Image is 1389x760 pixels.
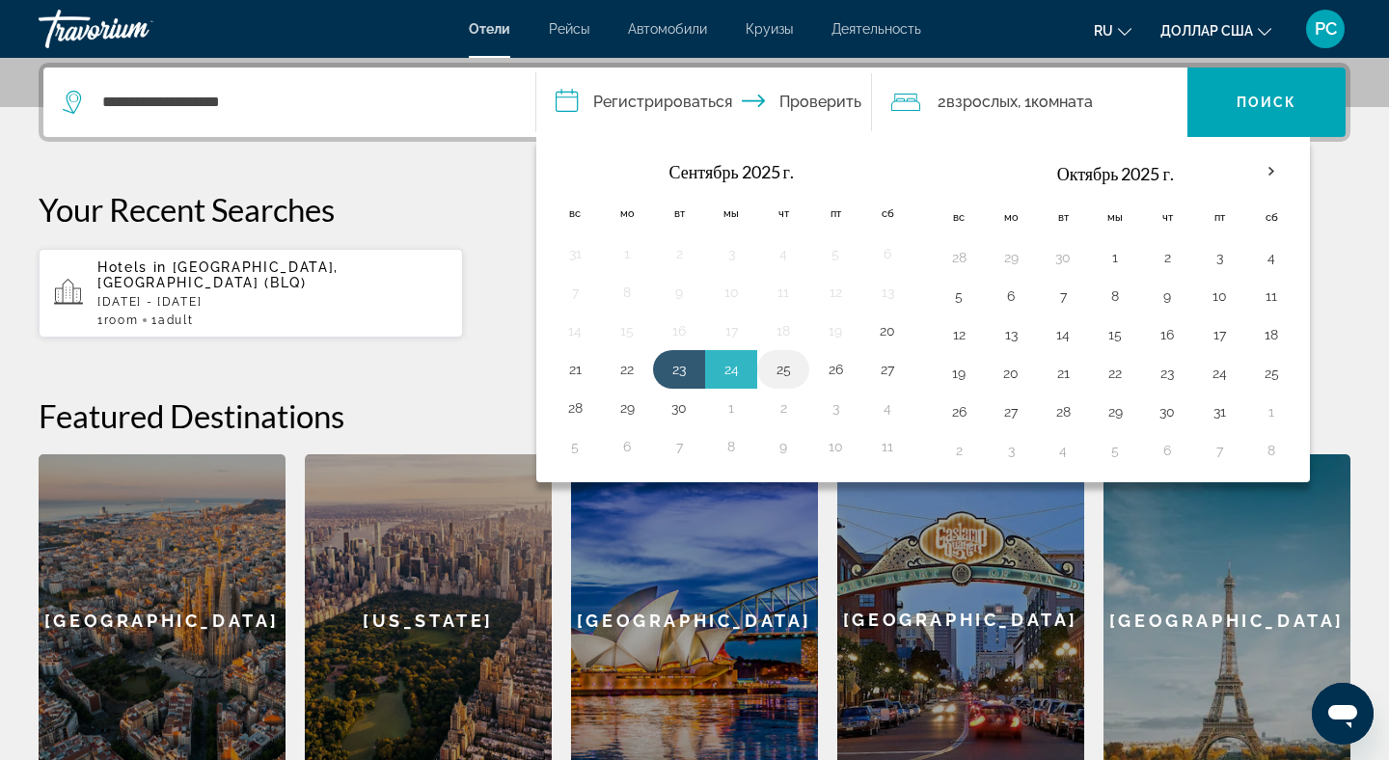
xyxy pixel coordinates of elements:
button: День 21 [1048,360,1078,387]
p: Your Recent Searches [39,190,1350,229]
a: Травориум [39,4,231,54]
button: День 11 [1256,283,1287,310]
span: 1 [97,313,138,327]
button: День 8 [1256,437,1287,464]
button: День 19 [943,360,974,387]
button: День 14 [559,317,590,344]
font: доллар США [1160,23,1253,39]
button: День 30 [664,394,694,421]
font: комната [1031,93,1093,111]
button: День 23 [1152,360,1183,387]
button: День 16 [664,317,694,344]
button: День 8 [716,433,747,460]
button: День 14 [1048,321,1078,348]
button: День 28 [943,244,974,271]
button: День 4 [1048,437,1078,464]
font: , 1 [1018,93,1031,111]
a: Деятельность [831,21,921,37]
button: День 2 [1152,244,1183,271]
button: День 9 [1152,283,1183,310]
button: День 29 [995,244,1026,271]
button: День 20 [995,360,1026,387]
button: Путешественники: 2 взрослых, 0 детей [872,68,1188,137]
button: День 13 [995,321,1026,348]
button: Hotels in [GEOGRAPHIC_DATA], [GEOGRAPHIC_DATA] (BLQ)[DATE] - [DATE]1Room1Adult [39,248,463,339]
button: Поиск [1187,68,1346,137]
button: День 11 [872,433,903,460]
button: В следующем месяце [1245,149,1297,194]
button: День 26 [820,356,851,383]
button: День 7 [1048,283,1078,310]
font: взрослых [946,93,1018,111]
button: День 12 [943,321,974,348]
h2: Featured Destinations [39,396,1350,435]
button: День 7 [559,279,590,306]
font: Отели [469,21,510,37]
button: День 13 [872,279,903,306]
button: День 9 [768,433,799,460]
button: День 26 [943,398,974,425]
button: День 17 [1204,321,1235,348]
font: 2 [938,93,946,111]
button: День 1 [1256,398,1287,425]
font: Сентябрь 2025 г. [668,161,794,182]
button: День 5 [559,433,590,460]
button: День 3 [1204,244,1235,271]
font: ru [1094,23,1113,39]
button: День 4 [768,240,799,267]
button: День 3 [820,394,851,421]
button: День 1 [716,394,747,421]
button: День 6 [995,283,1026,310]
button: Даты заезда и выезда [536,68,872,137]
button: День 23 [664,356,694,383]
button: День 2 [768,394,799,421]
button: День 3 [716,240,747,267]
a: Рейсы [549,21,589,37]
button: День 29 [1100,398,1130,425]
p: [DATE] - [DATE] [97,295,448,309]
span: Adult [158,313,193,327]
button: День 9 [664,279,694,306]
button: День 15 [612,317,642,344]
button: День 15 [1100,321,1130,348]
button: День 1 [1100,244,1130,271]
button: День 19 [820,317,851,344]
button: День 18 [1256,321,1287,348]
a: Круизы [746,21,793,37]
button: Изменить валюту [1160,16,1271,44]
button: День 11 [768,279,799,306]
span: 1 [151,313,193,327]
button: День 21 [559,356,590,383]
button: День 3 [995,437,1026,464]
iframe: Кнопка запуска окна обмена сообщениями [1312,683,1374,745]
button: День 18 [768,317,799,344]
button: День 5 [820,240,851,267]
button: День 2 [943,437,974,464]
button: День 20 [872,317,903,344]
button: День 6 [872,240,903,267]
button: День 24 [1204,360,1235,387]
button: День 10 [716,279,747,306]
span: Room [104,313,139,327]
button: День 4 [872,394,903,421]
a: Автомобили [628,21,707,37]
button: День 8 [612,279,642,306]
button: День 6 [1152,437,1183,464]
button: День 22 [612,356,642,383]
button: День 17 [716,317,747,344]
button: День 6 [612,433,642,460]
button: День 24 [716,356,747,383]
button: День 16 [1152,321,1183,348]
button: День 30 [1048,244,1078,271]
button: День 29 [612,394,642,421]
span: [GEOGRAPHIC_DATA], [GEOGRAPHIC_DATA] (BLQ) [97,259,339,290]
button: День 22 [1100,360,1130,387]
button: Изменить язык [1094,16,1131,44]
button: День 5 [943,283,974,310]
button: День 27 [872,356,903,383]
button: День 7 [664,433,694,460]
